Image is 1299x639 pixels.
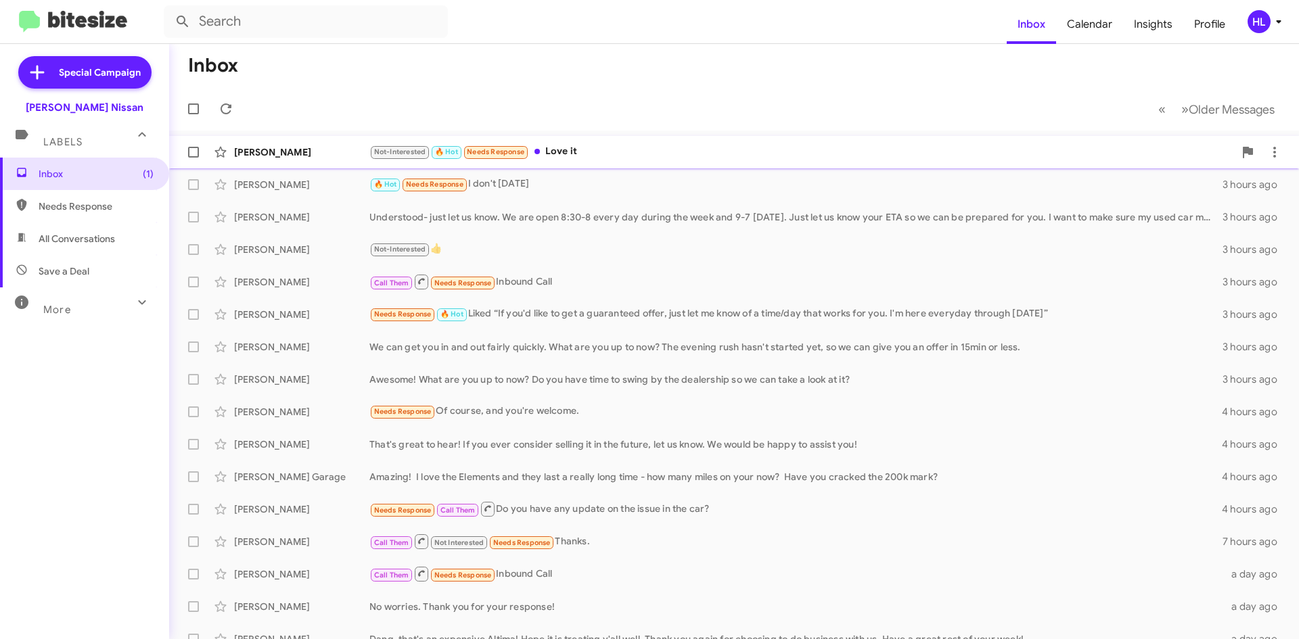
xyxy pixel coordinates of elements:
[374,180,397,189] span: 🔥 Hot
[1223,340,1288,354] div: 3 hours ago
[374,407,432,416] span: Needs Response
[1181,101,1189,118] span: »
[369,437,1222,451] div: That's great to hear! If you ever consider selling it in the future, let us know. We would be hap...
[39,232,115,245] span: All Conversations
[369,600,1223,613] div: No worries. Thank you for your response!
[374,147,426,156] span: Not-Interested
[234,340,369,354] div: [PERSON_NAME]
[1223,600,1288,613] div: a day ago
[369,373,1223,386] div: Awesome! What are you up to now? Do you have time to swing by the dealership so we can take a loo...
[234,470,369,483] div: [PERSON_NAME] Garage
[1236,10,1284,33] button: HL
[1222,502,1288,516] div: 4 hours ago
[1248,10,1271,33] div: HL
[1223,308,1288,321] div: 3 hours ago
[374,279,409,287] span: Call Them
[143,167,154,181] span: (1)
[467,147,524,156] span: Needs Response
[440,310,463,318] span: 🔥 Hot
[369,565,1223,582] div: Inbound Call
[369,340,1223,354] div: We can get you in and out fairly quickly. What are you up to now? The evening rush hasn't started...
[1222,470,1288,483] div: 4 hours ago
[369,210,1223,224] div: Understood- just let us know. We are open 8:30-8 every day during the week and 9-7 [DATE]. Just l...
[1151,95,1283,123] nav: Page navigation example
[440,506,476,515] span: Call Them
[1007,5,1056,44] a: Inbox
[1150,95,1174,123] button: Previous
[1223,178,1288,191] div: 3 hours ago
[369,500,1222,517] div: Do you have any update on the issue in the car?
[164,5,448,38] input: Search
[374,506,432,515] span: Needs Response
[374,538,409,547] span: Call Them
[234,373,369,386] div: [PERSON_NAME]
[1189,102,1275,117] span: Older Messages
[234,308,369,321] div: [PERSON_NAME]
[1183,5,1236,44] a: Profile
[1223,373,1288,386] div: 3 hours ago
[493,538,551,547] span: Needs Response
[234,567,369,581] div: [PERSON_NAME]
[435,147,458,156] span: 🔥 Hot
[374,245,426,254] span: Not-Interested
[1158,101,1166,118] span: «
[234,405,369,419] div: [PERSON_NAME]
[26,101,143,114] div: [PERSON_NAME] Nissan
[234,502,369,516] div: [PERSON_NAME]
[234,535,369,548] div: [PERSON_NAME]
[188,55,238,76] h1: Inbox
[369,470,1222,483] div: Amazing! I love the Elements and they last a really long time - how many miles on your now? Have ...
[1123,5,1183,44] a: Insights
[39,264,89,278] span: Save a Deal
[1056,5,1123,44] a: Calendar
[43,136,83,148] span: Labels
[39,199,154,213] span: Needs Response
[369,273,1223,290] div: Inbound Call
[1223,275,1288,289] div: 3 hours ago
[1223,210,1288,224] div: 3 hours ago
[1173,95,1283,123] button: Next
[1223,243,1288,256] div: 3 hours ago
[234,437,369,451] div: [PERSON_NAME]
[1223,567,1288,581] div: a day ago
[369,404,1222,419] div: Of course, and you're welcome.
[18,56,152,89] a: Special Campaign
[374,310,432,318] span: Needs Response
[406,180,463,189] span: Needs Response
[369,144,1234,160] div: Love it
[234,178,369,191] div: [PERSON_NAME]
[434,538,484,547] span: Not Interested
[369,176,1223,192] div: I don't [DATE]
[374,571,409,579] span: Call Them
[434,279,492,287] span: Needs Response
[1223,535,1288,548] div: 7 hours ago
[369,241,1223,257] div: 👍
[1222,405,1288,419] div: 4 hours ago
[39,167,154,181] span: Inbox
[234,600,369,613] div: [PERSON_NAME]
[234,145,369,159] div: [PERSON_NAME]
[369,533,1223,550] div: Thanks.
[1222,437,1288,451] div: 4 hours ago
[234,210,369,224] div: [PERSON_NAME]
[369,306,1223,322] div: Liked “If you'd like to get a guaranteed offer, just let me know of a time/day that works for you...
[234,275,369,289] div: [PERSON_NAME]
[434,571,492,579] span: Needs Response
[234,243,369,256] div: [PERSON_NAME]
[59,66,141,79] span: Special Campaign
[43,304,71,316] span: More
